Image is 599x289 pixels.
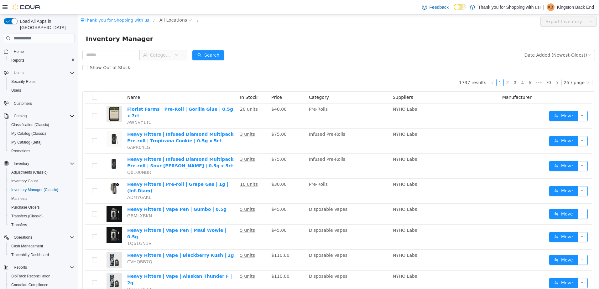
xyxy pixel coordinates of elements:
[11,160,32,167] button: Inventory
[499,97,509,107] button: icon: ellipsis
[9,78,38,85] a: Security Roles
[14,49,24,54] span: Home
[228,235,312,256] td: Disposable Vapes
[49,142,155,154] a: Heavy Hitters | Infused Diamond Multipack Pre-roll | Sour [PERSON_NAME] | 0.5g x 5ct
[11,205,40,210] span: Purchase Orders
[49,92,155,104] a: Florist Farms | Pre-Roll | Gorilla Glue | 0.5g x 7ct
[9,51,55,56] span: Show Out of Stock
[162,213,177,218] u: 5 units
[6,56,77,65] button: Reports
[162,92,180,97] u: 20 units
[81,2,109,9] span: All Locations
[14,70,23,75] span: Users
[471,264,500,274] button: icon: swapMove
[509,39,513,43] i: icon: down
[193,192,208,197] span: $45.00
[11,214,43,219] span: Transfers (Classic)
[11,187,58,192] span: Inventory Manager (Classic)
[315,213,339,218] span: NYHO Labs
[456,64,466,72] li: Next 5 Pages
[11,88,21,93] span: Users
[162,80,179,85] span: In Stock
[471,172,500,182] button: icon: swapMove
[433,64,440,72] li: 3
[424,80,453,85] span: Manufacturer
[499,195,509,205] button: icon: ellipsis
[49,180,73,185] span: ADMY6AKL
[9,169,75,176] span: Adjustments (Classic)
[11,58,24,63] span: Reports
[508,2,518,12] button: icon: ellipsis
[193,213,208,218] span: $45.00
[11,99,75,107] span: Customers
[28,142,44,157] img: Heavy Hitters | Infused Diamond Multipack Pre-roll | Sour Tangie | 0.5g x 5ct hero shot
[315,80,335,85] span: Suppliers
[448,64,456,72] li: 5
[228,139,312,164] td: Infused Pre-Rolls
[9,204,42,211] a: Purchase Orders
[28,259,44,274] img: Heavy Hitters | Vape | Alaskan Thunder F | 2g hero shot
[315,142,339,147] span: NYHO Labs
[228,89,312,114] td: Pre-Rolls
[6,147,77,155] button: Promotions
[193,238,211,243] span: $110.00
[9,281,51,289] a: Canadian Compliance
[6,251,77,259] button: Traceabilty Dashboard
[49,272,73,277] span: WTUF48Z2
[11,112,75,120] span: Catalog
[2,3,72,8] a: icon: shopThank you for Shopping with us!
[11,100,34,107] a: Customers
[9,242,45,250] a: Cash Management
[1,99,77,108] button: Customers
[49,105,73,110] span: AWNVY1TC
[11,282,48,287] span: Canadian Compliance
[9,272,53,280] a: BioTrack Reconciliation
[6,86,77,95] button: Users
[28,192,44,207] img: Heavy Hitters | Vape Pen | Gumbo | 0.5g hero shot
[96,39,100,43] i: icon: down
[11,179,38,184] span: Inventory Count
[49,245,74,250] span: CVHQBB7Q
[11,264,75,271] span: Reports
[11,264,29,271] button: Reports
[6,221,77,229] button: Transfers
[11,170,48,175] span: Adjustments (Classic)
[9,221,75,229] span: Transfers
[11,160,75,167] span: Inventory
[441,65,448,72] a: 4
[162,238,177,243] u: 5 units
[228,256,312,281] td: Disposable Vapes
[49,226,73,231] span: 1Q61GN1V
[6,272,77,281] button: BioTrack Reconciliation
[418,65,425,72] a: 1
[11,234,75,241] span: Operations
[114,36,146,46] button: icon: searchSearch
[9,130,75,137] span: My Catalog (Classic)
[466,65,475,72] a: 70
[14,114,27,119] span: Catalog
[9,195,75,202] span: Manifests
[193,117,208,122] span: $75.00
[6,138,77,147] button: My Catalog (Beta)
[508,66,511,71] i: icon: down
[162,142,177,147] u: 3 units
[49,155,73,160] span: Q0100NBR
[410,64,418,72] li: Previous Page
[499,218,509,228] button: icon: ellipsis
[9,121,75,129] span: Classification (Classic)
[557,3,594,11] p: Kingston Back End
[6,77,77,86] button: Security Roles
[454,10,454,11] span: Dark Mode
[466,64,475,72] li: 70
[9,78,75,85] span: Security Roles
[49,199,74,204] span: GBMLXBKN
[9,212,75,220] span: Transfers (Classic)
[228,114,312,139] td: Infused Pre-Rolls
[11,244,43,249] span: Cash Management
[162,259,177,264] u: 5 units
[49,238,156,243] a: Heavy Hitters | Vape | Blackberry Kush | 2g
[14,101,32,106] span: Customers
[9,251,51,259] a: Traceabilty Dashboard
[9,272,75,280] span: BioTrack Reconciliation
[11,131,46,136] span: My Catalog (Classic)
